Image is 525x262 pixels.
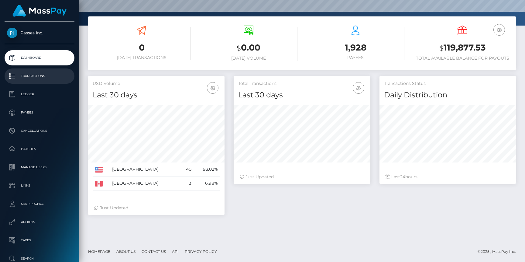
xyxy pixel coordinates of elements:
[384,81,511,87] h5: Transactions Status
[307,42,404,54] h3: 1,928
[93,42,190,54] h3: 0
[7,126,72,135] p: Cancellations
[7,28,17,38] img: Passes Inc.
[5,178,74,193] a: Links
[5,196,74,211] a: User Profile
[194,176,220,190] td: 6.98%
[5,123,74,138] a: Cancellations
[7,236,72,245] p: Taxes
[170,247,181,256] a: API
[413,56,511,61] h6: Total Available Balance for Payouts
[200,56,297,61] h6: [DATE] Volume
[110,162,180,176] td: [GEOGRAPHIC_DATA]
[180,162,194,176] td: 40
[110,176,180,190] td: [GEOGRAPHIC_DATA]
[93,90,220,100] h4: Last 30 days
[95,167,103,173] img: US.png
[307,55,404,60] h6: Payees
[238,90,365,100] h4: Last 30 days
[384,90,511,100] h4: Daily Distribution
[5,215,74,230] a: API Keys
[93,81,220,87] h5: USD Volume
[237,44,241,52] small: $
[114,247,138,256] a: About Us
[7,163,72,172] p: Manage Users
[386,174,510,180] div: Last hours
[5,105,74,120] a: Payees
[7,181,72,190] p: Links
[5,68,74,84] a: Transactions
[478,248,520,255] div: © 2025 , MassPay Inc.
[5,50,74,65] a: Dashboard
[7,145,72,154] p: Batches
[194,162,220,176] td: 93.02%
[7,218,72,227] p: API Keys
[5,141,74,157] a: Batches
[7,108,72,117] p: Payees
[240,174,364,180] div: Just Updated
[7,72,72,81] p: Transactions
[12,5,67,17] img: MassPay Logo
[7,53,72,62] p: Dashboard
[5,30,74,36] span: Passes Inc.
[5,160,74,175] a: Manage Users
[93,55,190,60] h6: [DATE] Transactions
[139,247,168,256] a: Contact Us
[182,247,219,256] a: Privacy Policy
[95,181,103,187] img: CA.png
[86,247,113,256] a: Homepage
[400,174,405,180] span: 24
[180,176,194,190] td: 3
[7,199,72,208] p: User Profile
[7,90,72,99] p: Ledger
[439,44,444,52] small: $
[200,42,297,54] h3: 0.00
[5,233,74,248] a: Taxes
[5,87,74,102] a: Ledger
[238,81,365,87] h5: Total Transactions
[94,205,218,211] div: Just Updated
[413,42,511,54] h3: 119,877.53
